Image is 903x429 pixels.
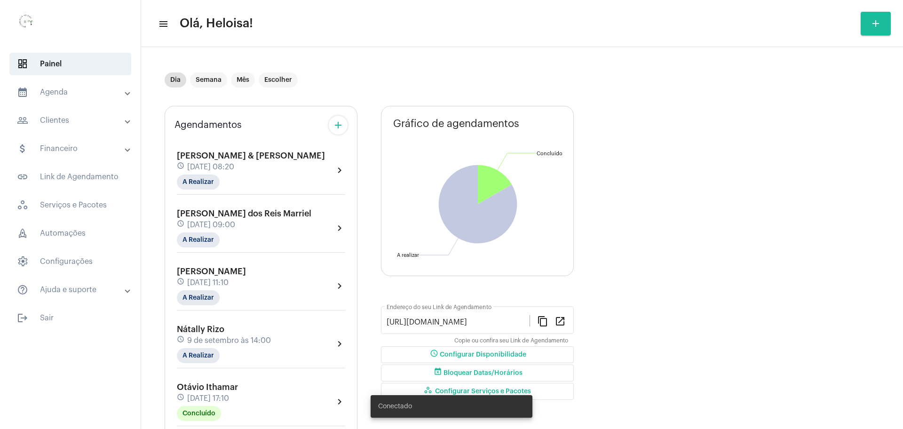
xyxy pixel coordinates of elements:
mat-icon: content_copy [537,315,548,326]
text: Concluído [537,151,562,156]
mat-chip: Concluído [177,406,221,421]
span: [PERSON_NAME] [177,267,246,276]
span: Olá, Heloisa! [180,16,253,31]
mat-chip: Semana [190,72,227,87]
mat-icon: schedule [177,335,185,346]
img: 0d939d3e-dcd2-0964-4adc-7f8e0d1a206f.png [8,5,45,42]
span: Link de Agendamento [9,166,131,188]
span: [DATE] 08:20 [187,163,234,171]
mat-icon: schedule [177,278,185,288]
mat-icon: chevron_right [334,396,345,407]
mat-icon: sidenav icon [17,171,28,183]
mat-chip: A Realizar [177,175,220,190]
mat-icon: add [333,119,344,131]
mat-expansion-panel-header: sidenav iconAjuda e suporte [6,278,141,301]
mat-expansion-panel-header: sidenav iconClientes [6,109,141,132]
input: Link [387,318,530,326]
button: Configurar Disponibilidade [381,346,574,363]
mat-chip: A Realizar [177,232,220,247]
span: [DATE] 17:10 [187,394,229,403]
span: Configurações [9,250,131,273]
mat-icon: schedule [428,349,440,360]
span: 9 de setembro às 14:00 [187,336,271,345]
mat-expansion-panel-header: sidenav iconFinanceiro [6,137,141,160]
mat-icon: sidenav icon [17,87,28,98]
mat-expansion-panel-header: sidenav iconAgenda [6,81,141,103]
span: Automações [9,222,131,245]
span: sidenav icon [17,58,28,70]
mat-chip: Escolher [259,72,298,87]
mat-icon: event_busy [432,367,444,379]
mat-icon: schedule [177,393,185,404]
mat-icon: schedule [177,220,185,230]
mat-icon: add [870,18,881,29]
span: [DATE] 11:10 [187,278,229,287]
mat-icon: sidenav icon [17,312,28,324]
span: Serviços e Pacotes [9,194,131,216]
button: Configurar Serviços e Pacotes [381,383,574,400]
span: Sair [9,307,131,329]
span: Agendamentos [174,120,242,130]
mat-icon: chevron_right [334,165,345,176]
mat-icon: sidenav icon [17,115,28,126]
mat-icon: sidenav icon [158,18,167,30]
span: Configurar Disponibilidade [428,351,526,358]
mat-hint: Copie ou confira seu Link de Agendamento [454,338,568,344]
span: Nátally Rizo [177,325,224,334]
mat-icon: open_in_new [554,315,566,326]
span: sidenav icon [17,199,28,211]
span: sidenav icon [17,256,28,267]
span: Gráfico de agendamentos [393,118,519,129]
mat-icon: sidenav icon [17,143,28,154]
span: Conectado [378,402,412,411]
span: [PERSON_NAME] & [PERSON_NAME] [177,151,325,160]
text: A realizar [397,253,419,258]
mat-panel-title: Clientes [17,115,126,126]
mat-icon: sidenav icon [17,284,28,295]
mat-chip: A Realizar [177,290,220,305]
mat-chip: A Realizar [177,348,220,363]
mat-icon: schedule [177,162,185,172]
span: sidenav icon [17,228,28,239]
span: Otávio Ithamar [177,383,238,391]
span: Bloquear Datas/Horários [432,370,523,376]
span: [PERSON_NAME] dos Reis Marriel [177,209,311,218]
span: Painel [9,53,131,75]
mat-panel-title: Agenda [17,87,126,98]
mat-chip: Dia [165,72,186,87]
mat-chip: Mês [231,72,255,87]
mat-panel-title: Ajuda e suporte [17,284,126,295]
span: [DATE] 09:00 [187,221,235,229]
button: Bloquear Datas/Horários [381,365,574,381]
mat-panel-title: Financeiro [17,143,126,154]
mat-icon: chevron_right [334,280,345,292]
mat-icon: chevron_right [334,222,345,234]
mat-icon: chevron_right [334,338,345,350]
